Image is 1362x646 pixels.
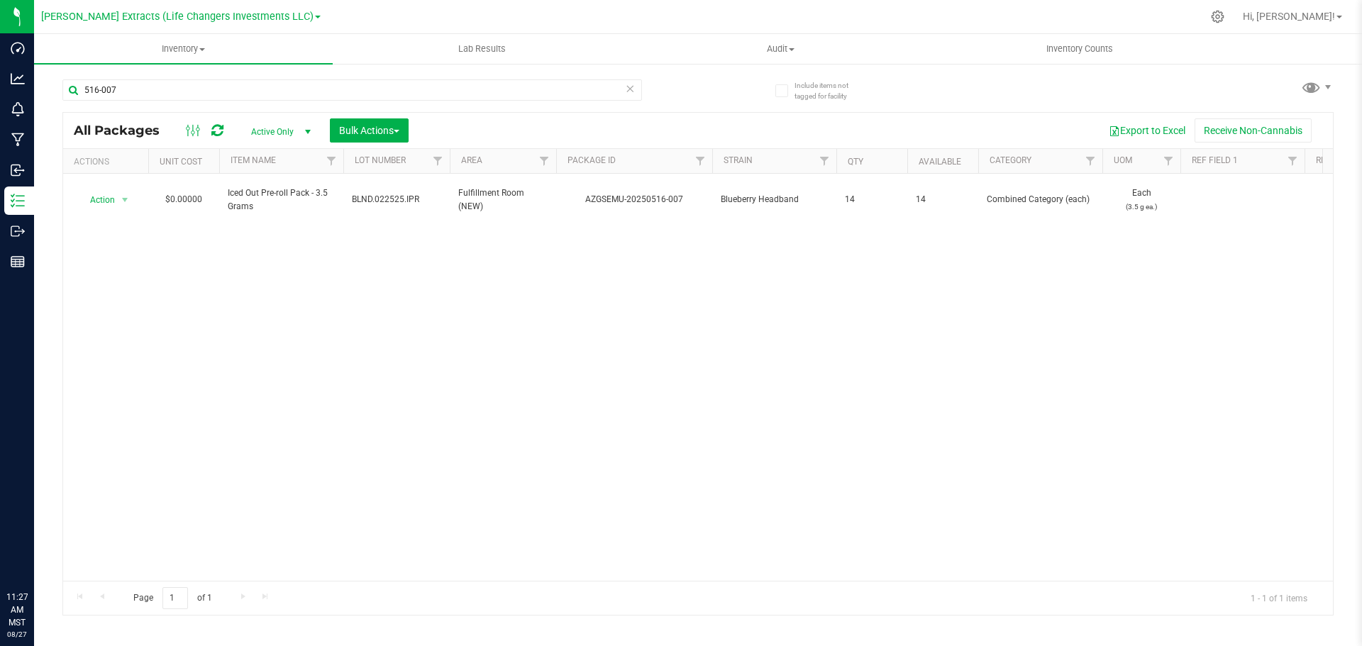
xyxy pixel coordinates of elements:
inline-svg: Outbound [11,224,25,238]
inline-svg: Analytics [11,72,25,86]
span: Blueberry Headband [721,193,828,206]
a: Lot Number [355,155,406,165]
a: Area [461,155,482,165]
a: Category [990,155,1031,165]
inline-svg: Monitoring [11,102,25,116]
span: Hi, [PERSON_NAME]! [1243,11,1335,22]
span: All Packages [74,123,174,138]
span: BLND.022525.IPR [352,193,441,206]
span: Clear [625,79,635,98]
a: Filter [320,149,343,173]
a: Filter [689,149,712,173]
input: Search Package ID, Item Name, SKU, Lot or Part Number... [62,79,642,101]
a: Filter [1079,149,1102,173]
span: [PERSON_NAME] Extracts (Life Changers Investments LLC) [41,11,314,23]
a: Filter [533,149,556,173]
div: AZGSEMU-20250516-007 [554,193,714,206]
a: Item Name [231,155,276,165]
span: Inventory [34,43,333,55]
inline-svg: Inventory [11,194,25,208]
a: Audit [631,34,930,64]
button: Receive Non-Cannabis [1195,118,1312,143]
p: 11:27 AM MST [6,591,28,629]
iframe: Resource center unread badge [42,530,59,547]
a: Unit Cost [160,157,202,167]
a: Ref Field 1 [1192,155,1238,165]
span: Bulk Actions [339,125,399,136]
span: select [116,190,134,210]
span: Action [77,190,116,210]
a: Inventory Counts [931,34,1229,64]
button: Export to Excel [1100,118,1195,143]
span: Inventory Counts [1027,43,1132,55]
a: UOM [1114,155,1132,165]
p: (3.5 g ea.) [1111,200,1172,213]
span: 1 - 1 of 1 items [1239,587,1319,608]
a: Ref Field 2 [1316,155,1362,165]
span: Each [1111,186,1172,213]
span: Include items not tagged for facility [794,80,865,101]
inline-svg: Dashboard [11,41,25,55]
span: 14 [845,193,899,206]
a: Filter [1281,149,1305,173]
span: Combined Category (each) [987,193,1094,206]
a: Filter [426,149,450,173]
a: Strain [724,155,753,165]
inline-svg: Manufacturing [11,133,25,147]
a: Package ID [567,155,616,165]
a: Available [919,157,961,167]
inline-svg: Reports [11,255,25,269]
a: Qty [848,157,863,167]
input: 1 [162,587,188,609]
p: 08/27 [6,629,28,640]
inline-svg: Inbound [11,163,25,177]
div: Actions [74,157,143,167]
a: Filter [813,149,836,173]
a: Lab Results [333,34,631,64]
span: 14 [916,193,970,206]
button: Bulk Actions [330,118,409,143]
span: Page of 1 [121,587,223,609]
td: $0.00000 [148,174,219,226]
a: Inventory [34,34,333,64]
iframe: Resource center [14,533,57,575]
a: Filter [1157,149,1180,173]
span: Fulfillment Room (NEW) [458,186,548,213]
span: Audit [632,43,929,55]
span: Iced Out Pre-roll Pack - 3.5 Grams [228,186,335,213]
span: Lab Results [439,43,525,55]
div: Manage settings [1209,10,1227,23]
